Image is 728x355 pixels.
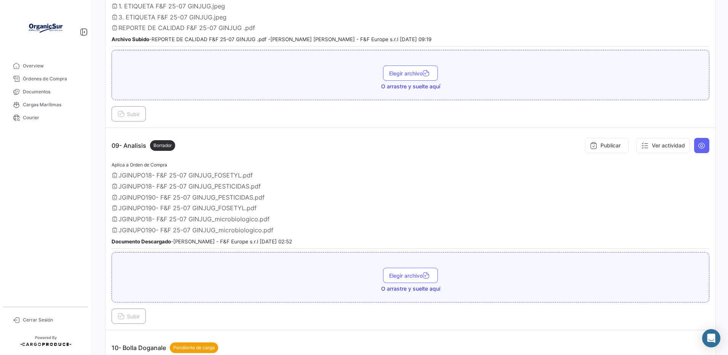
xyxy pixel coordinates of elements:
[118,182,261,190] span: JGINUPO18- F&F 25-07 GINJUG_PESTICIDAS.pdf
[112,309,146,324] button: Subir
[118,13,227,21] span: 3. ETIQUETA F&F 25-07 GINJUG.jpeg
[6,85,85,98] a: Documentos
[23,62,82,69] span: Overview
[23,101,82,108] span: Cargas Marítimas
[118,24,255,32] span: REPORTE DE CALIDAD F&F 25-07 GINJUG .pdf
[23,75,82,82] span: Órdenes de Compra
[153,142,172,149] span: Borrador
[6,72,85,85] a: Órdenes de Compra
[112,140,175,151] p: 09- Analisis
[118,313,140,320] span: Subir
[381,285,440,293] span: O arrastre y suelte aquí
[112,106,146,122] button: Subir
[118,193,265,201] span: JGINUPO190- F&F 25-07 GINJUG_PESTICIDAS.pdf
[6,98,85,111] a: Cargas Marítimas
[383,268,438,283] button: Elegir archivo
[112,36,149,42] b: Archivo Subido
[112,238,292,245] small: - [PERSON_NAME] - F&F Europe s.r.l [DATE] 02:52
[112,36,431,42] small: - REPORTE DE CALIDAD F&F 25-07 GINJUG .pdf - [PERSON_NAME] [PERSON_NAME] - F&F Europe s.r.l [DATE...
[118,111,140,117] span: Subir
[118,204,257,212] span: JGINUPO190- F&F 25-07 GINJUG_FOSETYL.pdf
[112,162,167,168] span: Aplica a Orden de Compra
[23,88,82,95] span: Documentos
[118,2,225,10] span: 1. ETIQUETA F&F 25-07 GINJUG.jpeg
[389,70,432,77] span: Elegir archivo
[118,226,273,234] span: JGINUPO190- F&F 25-07 GINJUG_microbiologico.pdf
[118,215,270,223] span: JGINUPO18- F&F 25-07 GINJUG_microbiologico.pdf
[112,342,218,353] p: 10- Bolla Doganale
[173,344,215,351] span: Pendiente de carga
[585,138,629,153] button: Publicar
[702,329,720,347] div: Abrir Intercom Messenger
[112,238,171,245] b: Documento Descargado
[27,9,65,47] img: Logo+OrganicSur.png
[389,272,432,279] span: Elegir archivo
[23,317,82,323] span: Cerrar Sesión
[381,83,440,90] span: O arrastre y suelte aquí
[636,138,690,153] button: Ver actividad
[6,111,85,124] a: Courier
[23,114,82,121] span: Courier
[383,66,438,81] button: Elegir archivo
[6,59,85,72] a: Overview
[118,171,253,179] span: JGINUPO18- F&F 25-07 GINJUG_FOSETYL.pdf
